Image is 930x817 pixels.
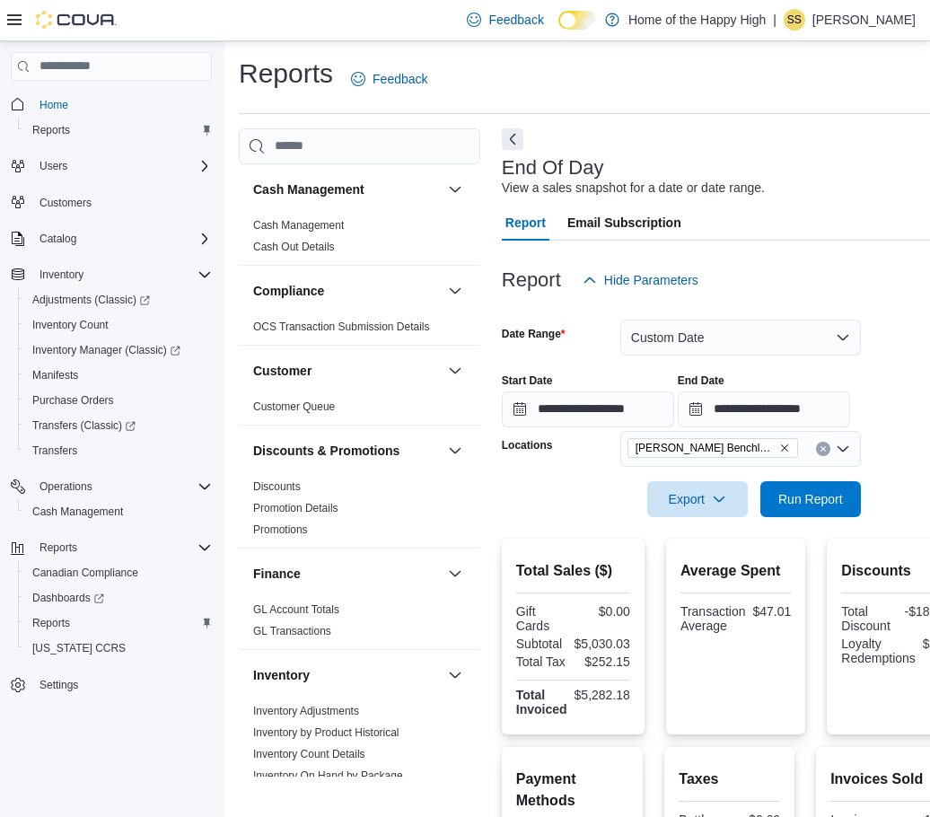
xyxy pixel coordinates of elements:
[636,439,776,457] span: [PERSON_NAME] Benchlands - Fire & Flower
[575,637,630,651] div: $5,030.03
[32,155,75,177] button: Users
[32,444,77,458] span: Transfers
[25,119,77,141] a: Reports
[39,678,78,692] span: Settings
[25,587,111,609] a: Dashboards
[25,562,212,584] span: Canadian Compliance
[25,501,212,523] span: Cash Management
[444,360,466,382] button: Customer
[253,480,301,493] a: Discounts
[39,268,83,282] span: Inventory
[25,339,212,361] span: Inventory Manager (Classic)
[32,393,114,408] span: Purchase Orders
[4,189,219,215] button: Customers
[25,637,212,659] span: Washington CCRS
[36,11,117,29] img: Cova
[253,726,399,739] a: Inventory by Product Historical
[558,11,596,30] input: Dark Mode
[253,400,335,414] span: Customer Queue
[32,641,126,655] span: [US_STATE] CCRS
[25,289,157,311] a: Adjustments (Classic)
[32,293,150,307] span: Adjustments (Classic)
[253,705,359,717] a: Inventory Adjustments
[444,563,466,584] button: Finance
[18,611,219,636] button: Reports
[4,262,219,287] button: Inventory
[25,440,212,461] span: Transfers
[18,438,219,463] button: Transfers
[25,637,133,659] a: [US_STATE] CCRS
[444,664,466,686] button: Inventory
[4,226,219,251] button: Catalog
[253,603,339,616] a: GL Account Totals
[253,501,338,515] span: Promotion Details
[239,56,333,92] h1: Reports
[753,604,792,619] div: $47.01
[18,560,219,585] button: Canadian Compliance
[32,674,85,696] a: Settings
[18,363,219,388] button: Manifests
[11,84,212,745] nav: Complex example
[253,240,335,254] span: Cash Out Details
[253,219,344,232] a: Cash Management
[25,119,212,141] span: Reports
[773,9,776,31] p: |
[25,562,145,584] a: Canadian Compliance
[444,179,466,200] button: Cash Management
[32,616,70,630] span: Reports
[25,501,130,523] a: Cash Management
[253,625,331,637] a: GL Transactions
[32,591,104,605] span: Dashboards
[679,769,780,790] h2: Taxes
[576,604,630,619] div: $0.00
[4,92,219,118] button: Home
[678,373,724,388] label: End Date
[239,215,480,265] div: Cash Management
[778,490,843,508] span: Run Report
[502,157,604,179] h3: End Of Day
[575,688,630,702] div: $5,282.18
[25,314,212,336] span: Inventory Count
[32,123,70,137] span: Reports
[32,228,83,250] button: Catalog
[516,637,567,651] div: Subtotal
[253,666,310,684] h3: Inventory
[253,748,365,760] a: Inventory Count Details
[18,118,219,143] button: Reports
[253,565,301,583] h3: Finance
[239,476,480,548] div: Discounts & Promotions
[516,560,630,582] h2: Total Sales ($)
[567,205,681,241] span: Email Subscription
[18,388,219,413] button: Purchase Orders
[373,70,427,88] span: Feedback
[253,282,324,300] h3: Compliance
[25,440,84,461] a: Transfers
[787,9,802,31] span: SS
[779,443,790,453] button: Remove Hinton - Hinton Benchlands - Fire & Flower from selection in this group
[32,192,99,214] a: Customers
[253,180,364,198] h3: Cash Management
[680,604,746,633] div: Transaction Average
[32,368,78,382] span: Manifests
[32,228,212,250] span: Catalog
[239,599,480,649] div: Finance
[25,289,212,311] span: Adjustments (Classic)
[18,287,219,312] a: Adjustments (Classic)
[253,602,339,617] span: GL Account Totals
[253,321,430,333] a: OCS Transaction Submission Details
[32,94,75,116] a: Home
[604,271,698,289] span: Hide Parameters
[253,479,301,494] span: Discounts
[25,415,143,436] a: Transfers (Classic)
[344,61,434,97] a: Feedback
[39,479,92,494] span: Operations
[25,415,212,436] span: Transfers (Classic)
[502,179,765,198] div: View a sales snapshot for a date or date range.
[253,666,441,684] button: Inventory
[558,30,559,31] span: Dark Mode
[4,672,219,698] button: Settings
[816,442,830,456] button: Clear input
[516,688,567,716] strong: Total Invoiced
[25,390,121,411] a: Purchase Orders
[32,476,100,497] button: Operations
